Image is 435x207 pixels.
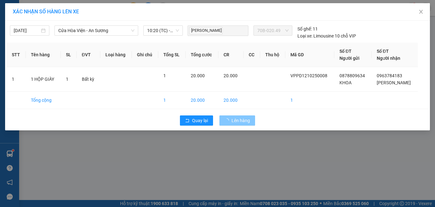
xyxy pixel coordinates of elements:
[186,43,218,67] th: Tổng cước
[50,19,88,27] span: 01 Võ Văn Truyện, KP.1, Phường 2
[147,26,179,35] span: 10:20 (TC) - 70B-020.49
[7,67,26,92] td: 1
[232,117,250,124] span: Lên hàng
[297,25,312,32] span: Số ghế:
[339,56,360,61] span: Người gửi
[377,80,411,85] span: [PERSON_NAME]
[189,27,223,34] span: [PERSON_NAME]
[339,49,352,54] span: Số ĐT
[377,73,402,78] span: 0963784183
[377,56,400,61] span: Người nhận
[186,92,218,109] td: 20.000
[377,49,389,54] span: Số ĐT
[77,67,100,92] td: Bất kỳ
[339,80,352,85] span: KHOA
[218,43,244,67] th: CR
[244,43,260,67] th: CC
[219,115,255,126] button: Lên hàng
[2,41,67,45] span: [PERSON_NAME]:
[7,43,26,67] th: STT
[158,43,186,67] th: Tổng SL
[224,73,238,78] span: 20.000
[191,73,205,78] span: 20.000
[14,46,39,50] span: 10:40:03 [DATE]
[26,67,61,92] td: 1 HỘP GIÀY
[26,43,61,67] th: Tên hàng
[50,3,87,9] strong: ĐỒNG PHƯỚC
[180,115,213,126] button: rollbackQuay lại
[2,46,39,50] span: In ngày:
[285,92,334,109] td: 1
[418,9,424,14] span: close
[17,34,78,39] span: -----------------------------------------
[297,25,318,32] div: 11
[77,43,100,67] th: ĐVT
[297,32,312,39] span: Loại xe:
[290,73,327,78] span: VPPD1210250008
[58,26,134,35] span: Cửa Hòa Viện - An Sương
[32,40,67,45] span: VPPD1210250008
[412,3,430,21] button: Close
[2,4,31,32] img: logo
[163,73,166,78] span: 1
[185,118,189,123] span: rollback
[192,117,208,124] span: Quay lại
[50,10,86,18] span: Bến xe [GEOGRAPHIC_DATA]
[158,92,186,109] td: 1
[257,26,289,35] span: 70B-020.49
[14,27,40,34] input: 12/10/2025
[100,43,132,67] th: Loại hàng
[218,92,244,109] td: 20.000
[285,43,334,67] th: Mã GD
[225,118,232,123] span: loading
[13,9,79,15] span: XÁC NHẬN SỐ HÀNG LÊN XE
[132,43,158,67] th: Ghi chú
[61,43,77,67] th: SL
[50,28,78,32] span: Hotline: 19001152
[297,32,356,39] div: Limousine 10 chỗ VIP
[260,43,285,67] th: Thu hộ
[131,29,135,32] span: down
[26,92,61,109] td: Tổng cộng
[66,77,68,82] span: 1
[339,73,365,78] span: 0878809634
